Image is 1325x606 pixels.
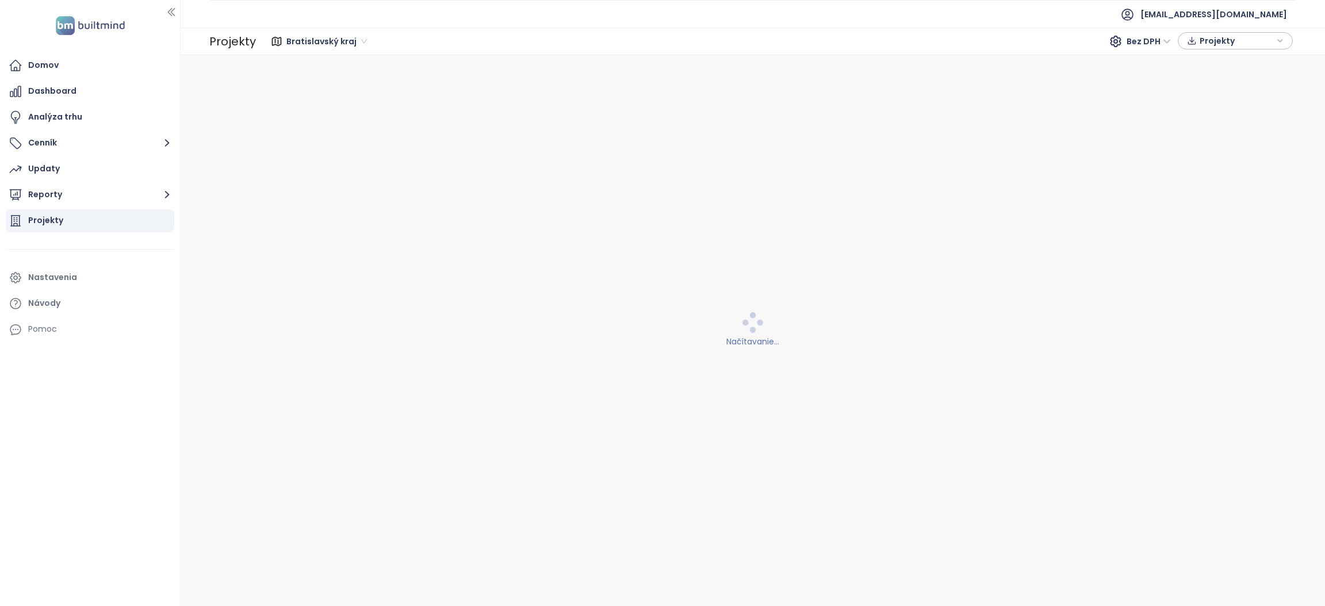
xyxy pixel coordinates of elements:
button: Cenník [6,132,174,155]
a: Dashboard [6,80,174,103]
a: Návody [6,292,174,315]
div: Načítavanie... [188,335,1318,348]
a: Projekty [6,209,174,232]
div: Updaty [28,162,60,176]
div: Pomoc [28,322,57,336]
div: Návody [28,296,60,310]
div: Domov [28,58,59,72]
span: Bez DPH [1127,33,1171,50]
div: button [1184,32,1286,49]
a: Analýza trhu [6,106,174,129]
div: Analýza trhu [28,110,82,124]
span: Projekty [1200,32,1274,49]
div: Projekty [28,213,63,228]
a: Domov [6,54,174,77]
button: Reporty [6,183,174,206]
img: logo [52,14,128,37]
span: [EMAIL_ADDRESS][DOMAIN_NAME] [1140,1,1287,28]
div: Dashboard [28,84,76,98]
div: Projekty [209,30,256,53]
a: Updaty [6,158,174,181]
a: Nastavenia [6,266,174,289]
div: Pomoc [6,318,174,341]
div: Nastavenia [28,270,77,285]
span: Bratislavský kraj [286,33,367,50]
